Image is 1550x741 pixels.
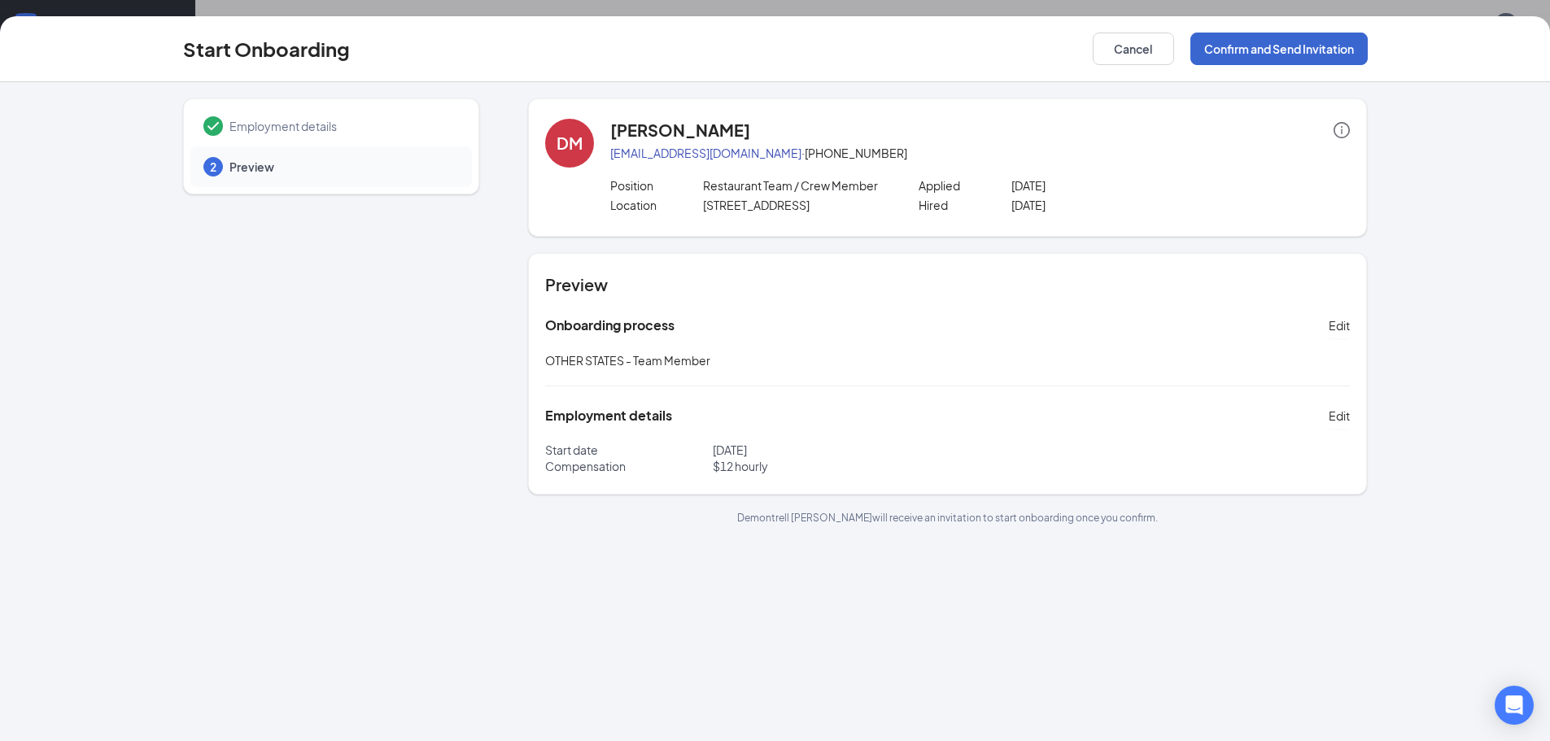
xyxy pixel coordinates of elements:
[703,197,888,213] p: [STREET_ADDRESS]
[713,442,948,458] p: [DATE]
[919,177,1011,194] p: Applied
[1334,122,1350,138] span: info-circle
[1011,197,1196,213] p: [DATE]
[1011,177,1196,194] p: [DATE]
[210,159,216,175] span: 2
[545,316,675,334] h5: Onboarding process
[1329,403,1350,429] button: Edit
[229,118,456,134] span: Employment details
[1495,686,1534,725] div: Open Intercom Messenger
[1190,33,1368,65] button: Confirm and Send Invitation
[203,116,223,136] svg: Checkmark
[610,177,703,194] p: Position
[183,35,350,63] h3: Start Onboarding
[919,197,1011,213] p: Hired
[1093,33,1174,65] button: Cancel
[545,458,713,474] p: Compensation
[610,146,801,160] a: [EMAIL_ADDRESS][DOMAIN_NAME]
[557,132,583,155] div: DM
[1329,408,1350,424] span: Edit
[545,353,710,368] span: OTHER STATES - Team Member
[610,119,750,142] h4: [PERSON_NAME]
[610,145,1350,161] p: · [PHONE_NUMBER]
[528,511,1367,525] p: Demontrell [PERSON_NAME] will receive an invitation to start onboarding once you confirm.
[229,159,456,175] span: Preview
[610,197,703,213] p: Location
[545,273,1350,296] h4: Preview
[545,442,713,458] p: Start date
[1329,312,1350,338] button: Edit
[703,177,888,194] p: Restaurant Team / Crew Member
[713,458,948,474] p: $ 12 hourly
[545,407,672,425] h5: Employment details
[1329,317,1350,333] span: Edit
